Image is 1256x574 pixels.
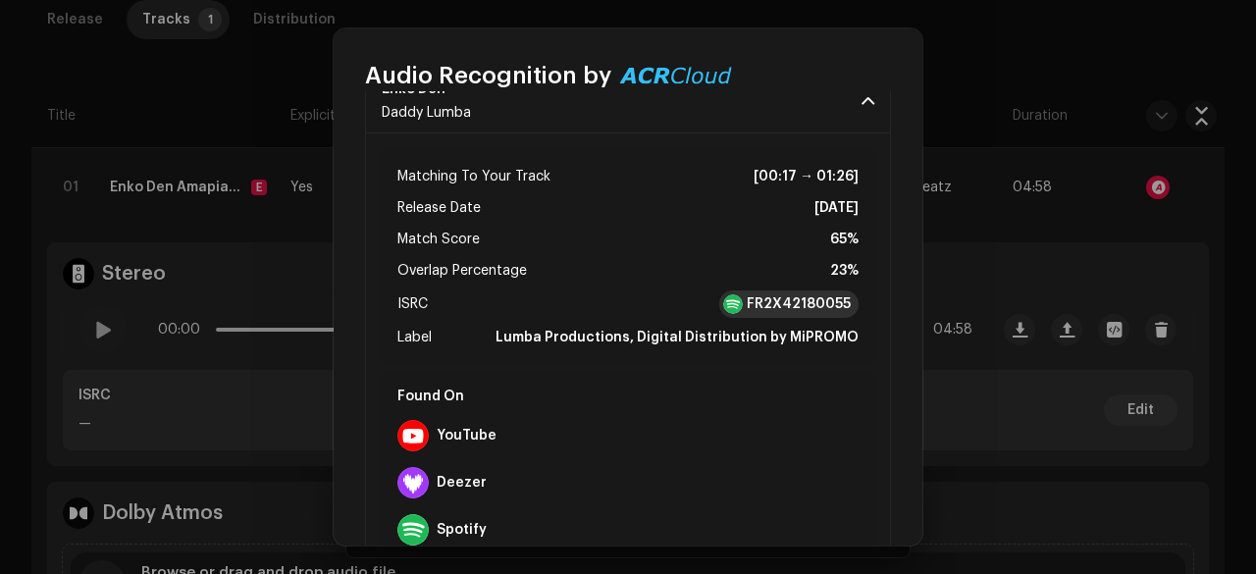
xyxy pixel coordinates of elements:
strong: YouTube [437,428,497,444]
p-accordion-header: Enko DenDaddy Lumba [365,69,891,133]
strong: Deezer [437,475,487,491]
span: Overlap Percentage [397,259,527,283]
strong: FR2X42180055 [747,294,851,314]
strong: 23% [830,259,859,283]
span: Daddy Lumba [382,106,471,120]
span: ISRC [397,292,428,316]
span: Label [397,326,432,349]
strong: Lumba Productions, Digital Distribution by MiPROMO [496,326,859,349]
strong: 65% [830,228,859,251]
strong: [DATE] [814,196,859,220]
span: Match Score [397,228,480,251]
strong: Spotify [437,522,487,538]
span: Audio Recognition by [365,60,611,91]
span: Release Date [397,196,481,220]
strong: [00:17 → 01:26] [754,165,859,188]
div: Found On [390,381,866,412]
span: Matching To Your Track [397,165,550,188]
